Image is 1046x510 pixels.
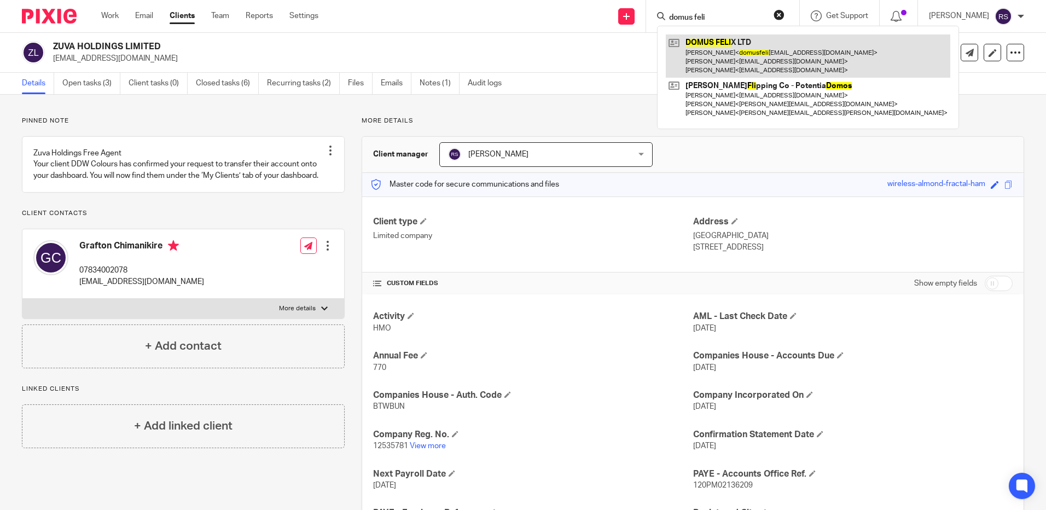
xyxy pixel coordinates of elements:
a: Recurring tasks (2) [267,73,340,94]
a: Clients [170,10,195,21]
h4: CUSTOM FIELDS [373,279,693,288]
h4: Annual Fee [373,350,693,362]
h4: Company Reg. No. [373,429,693,441]
p: Pinned note [22,117,345,125]
h4: Client type [373,216,693,228]
span: [DATE] [693,403,716,410]
a: Open tasks (3) [62,73,120,94]
a: Email [135,10,153,21]
div: wireless-almond-fractal-ham [887,178,985,191]
input: Search [668,13,766,23]
span: [DATE] [373,482,396,489]
h4: AML - Last Check Date [693,311,1013,322]
h4: Companies House - Accounts Due [693,350,1013,362]
a: Team [211,10,229,21]
p: Limited company [373,230,693,241]
p: More details [279,304,316,313]
a: Audit logs [468,73,510,94]
h4: Confirmation Statement Date [693,429,1013,441]
p: [EMAIL_ADDRESS][DOMAIN_NAME] [79,276,204,287]
label: Show empty fields [914,278,977,289]
h4: Grafton Chimanikire [79,240,204,254]
span: [PERSON_NAME] [468,150,528,158]
span: Get Support [826,12,868,20]
span: [DATE] [693,364,716,372]
a: Work [101,10,119,21]
h4: Next Payroll Date [373,468,693,480]
a: Reports [246,10,273,21]
a: Details [22,73,54,94]
span: HMO [373,324,391,332]
p: Master code for secure communications and files [370,179,559,190]
img: svg%3E [22,41,45,64]
h2: ZUVA HOLDINGS LIMITED [53,41,711,53]
a: Closed tasks (6) [196,73,259,94]
span: 770 [373,364,386,372]
p: [EMAIL_ADDRESS][DOMAIN_NAME] [53,53,875,64]
img: svg%3E [33,240,68,275]
p: Client contacts [22,209,345,218]
a: Files [348,73,373,94]
a: Notes (1) [420,73,460,94]
span: [DATE] [693,324,716,332]
span: 120PM02136209 [693,482,753,489]
h4: Address [693,216,1013,228]
i: Primary [168,240,179,251]
h4: + Add contact [145,338,222,355]
h4: Companies House - Auth. Code [373,390,693,401]
a: Client tasks (0) [129,73,188,94]
a: View more [410,442,446,450]
img: Pixie [22,9,77,24]
a: Settings [289,10,318,21]
p: [GEOGRAPHIC_DATA] [693,230,1013,241]
h4: Company Incorporated On [693,390,1013,401]
span: [DATE] [693,442,716,450]
h4: + Add linked client [134,418,233,434]
h3: Client manager [373,149,428,160]
span: 12535781 [373,442,408,450]
p: Linked clients [22,385,345,393]
p: [PERSON_NAME] [929,10,989,21]
img: svg%3E [448,148,461,161]
p: More details [362,117,1024,125]
p: 07834002078 [79,265,204,276]
button: Clear [774,9,785,20]
p: [STREET_ADDRESS] [693,242,1013,253]
img: svg%3E [995,8,1012,25]
a: Emails [381,73,411,94]
h4: Activity [373,311,693,322]
span: BTWBUN [373,403,405,410]
h4: PAYE - Accounts Office Ref. [693,468,1013,480]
